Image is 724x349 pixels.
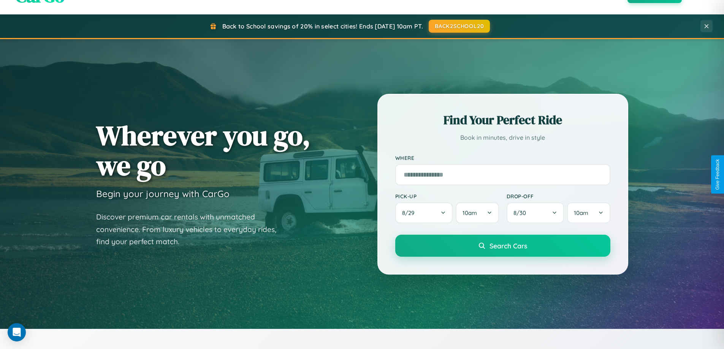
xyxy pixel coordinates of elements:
button: 8/29 [395,202,453,223]
span: 10am [463,209,477,216]
div: Give Feedback [715,159,720,190]
button: 8/30 [507,202,564,223]
button: 10am [456,202,499,223]
h2: Find Your Perfect Ride [395,112,610,128]
div: Open Intercom Messenger [8,323,26,341]
button: 10am [567,202,610,223]
h1: Wherever you go, we go [96,120,311,180]
label: Where [395,155,610,161]
span: 8 / 30 [513,209,530,216]
h3: Begin your journey with CarGo [96,188,230,199]
p: Discover premium car rentals with unmatched convenience. From luxury vehicles to everyday rides, ... [96,211,286,248]
p: Book in minutes, drive in style [395,132,610,143]
span: 8 / 29 [402,209,418,216]
span: 10am [574,209,588,216]
button: BACK2SCHOOL20 [429,20,490,33]
label: Drop-off [507,193,610,199]
label: Pick-up [395,193,499,199]
span: Search Cars [490,242,527,250]
button: Search Cars [395,235,610,257]
span: Back to School savings of 20% in select cities! Ends [DATE] 10am PT. [222,22,423,30]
